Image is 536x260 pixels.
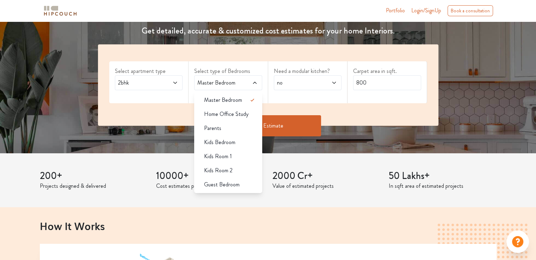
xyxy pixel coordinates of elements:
[43,3,78,19] span: logo-horizontal.svg
[272,182,380,190] p: Value of estimated projects
[272,170,380,182] h3: 2000 Cr+
[215,115,321,136] button: Get Estimate
[204,180,240,189] span: Guest Bedroom
[389,170,497,182] h3: 50 Lakhs+
[94,26,443,36] h4: Get detailed, accurate & customized cost estimates for your home Interiors.
[117,79,163,87] span: 2bhk
[276,79,322,87] span: no
[194,90,262,98] div: select 1 more room(s)
[204,124,221,132] span: Parents
[448,5,493,16] div: Book a consultation
[194,67,262,75] label: Select type of Bedrooms
[411,6,441,14] span: Login/SignUp
[40,220,497,232] h2: How It Works
[389,182,497,190] p: In sqft area of estimated projects
[274,67,342,75] label: Need a modular kitchen?
[353,75,421,90] input: Enter area sqft
[156,170,264,182] h3: 10000+
[353,67,421,75] label: Carpet area in sqft.
[386,6,405,15] a: Portfolio
[40,170,148,182] h3: 200+
[204,166,233,175] span: Kids Room 2
[43,5,78,17] img: logo-horizontal.svg
[196,79,242,87] span: Master Bedroom
[204,96,242,104] span: Master Bedroom
[204,138,235,147] span: Kids Bedroom
[156,182,264,190] p: Cost estimates provided
[115,67,183,75] label: Select apartment type
[204,110,248,118] span: Home Office Study
[40,182,148,190] p: Projects designed & delivered
[204,152,232,161] span: Kids Room 1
